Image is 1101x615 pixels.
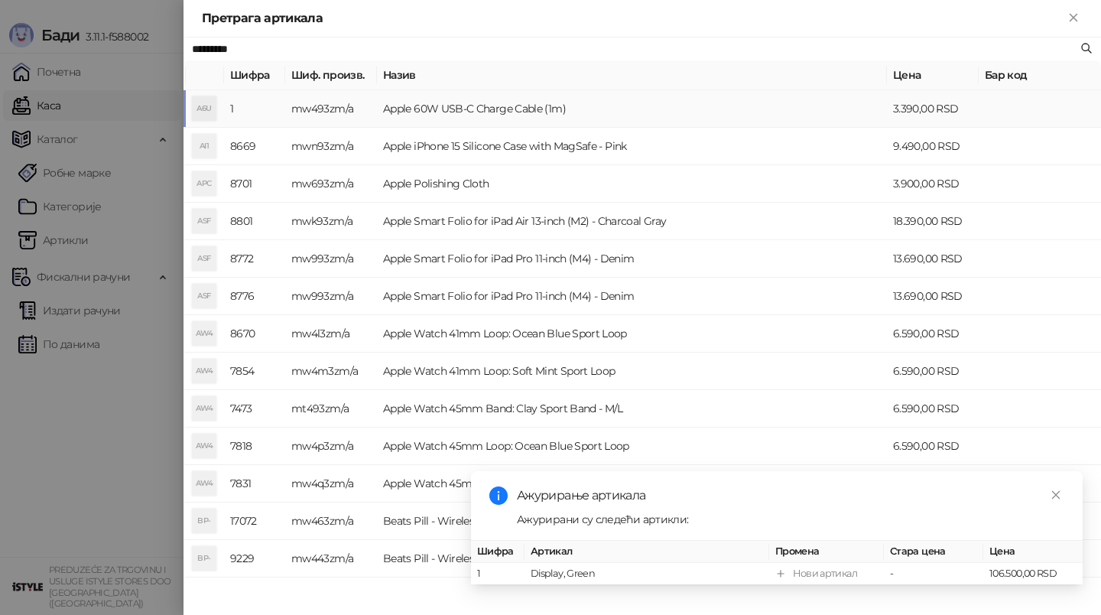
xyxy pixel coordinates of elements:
[202,9,1064,28] div: Претрага артикала
[887,165,979,203] td: 3.900,00 RSD
[192,284,216,308] div: ASF
[489,486,508,505] span: info-circle
[525,541,769,563] th: Артикал
[285,540,377,578] td: mw443zm/a
[192,246,216,271] div: ASF
[377,353,887,390] td: Apple Watch 41mm Loop: Soft Mint Sport Loop
[887,60,979,90] th: Цена
[793,566,857,581] div: Нови артикал
[224,240,285,278] td: 8772
[1047,486,1064,503] a: Close
[377,203,887,240] td: Apple Smart Folio for iPad Air 13-inch (M2) - Charcoal Gray
[769,541,884,563] th: Промена
[887,278,979,315] td: 13.690,00 RSD
[517,511,1064,528] div: Ажурирани су следећи артикли:
[192,359,216,383] div: AW4
[192,471,216,496] div: AW4
[285,165,377,203] td: mw693zm/a
[887,428,979,465] td: 6.590,00 RSD
[377,165,887,203] td: Apple Polishing Cloth
[224,503,285,540] td: 17072
[517,486,1064,505] div: Ажурирање артикала
[377,90,887,128] td: Apple 60W USB-C Charge Cable (1m)
[192,321,216,346] div: AW4
[1051,490,1061,500] span: close
[224,315,285,353] td: 8670
[285,128,377,165] td: mwn93zm/a
[884,541,983,563] th: Стара цена
[377,128,887,165] td: Apple iPhone 15 Silicone Case with MagSafe - Pink
[377,278,887,315] td: Apple Smart Folio for iPad Pro 11-inch (M4) - Denim
[285,240,377,278] td: mw993zm/a
[285,353,377,390] td: mw4m3zm/a
[224,353,285,390] td: 7854
[983,541,1083,563] th: Цена
[285,315,377,353] td: mw4l3zm/a
[192,396,216,421] div: AW4
[887,353,979,390] td: 6.590,00 RSD
[192,509,216,533] div: BP-
[887,240,979,278] td: 13.690,00 RSD
[887,390,979,428] td: 6.590,00 RSD
[285,503,377,540] td: mw463zm/a
[887,465,979,503] td: 6.590,00 RSD
[224,165,285,203] td: 8701
[377,540,887,578] td: Beats Pill - Wireless Bluetooth Speaker - Matte Black
[377,60,887,90] th: Назив
[224,278,285,315] td: 8776
[224,390,285,428] td: 7473
[224,203,285,240] td: 8801
[224,540,285,578] td: 9229
[471,563,525,585] td: 1
[224,428,285,465] td: 7818
[224,60,285,90] th: Шифра
[192,134,216,158] div: AI1
[285,428,377,465] td: mw4p3zm/a
[377,465,887,503] td: Apple Watch 45mm Loop: Soft Mint Sport Loop
[192,434,216,458] div: AW4
[377,240,887,278] td: Apple Smart Folio for iPad Pro 11-inch (M4) - Denim
[887,203,979,240] td: 18.390,00 RSD
[224,90,285,128] td: 1
[887,90,979,128] td: 3.390,00 RSD
[285,390,377,428] td: mt493zm/a
[192,209,216,233] div: ASF
[887,128,979,165] td: 9.490,00 RSD
[224,465,285,503] td: 7831
[979,60,1101,90] th: Бар код
[285,90,377,128] td: mw493zm/a
[285,278,377,315] td: mw993zm/a
[377,390,887,428] td: Apple Watch 45mm Band: Clay Sport Band - M/L
[471,541,525,563] th: Шифра
[377,503,887,540] td: Beats Pill - Wireless Bluetooth Speaker - Champagne Gold
[192,546,216,571] div: BP-
[192,96,216,121] div: A6U
[887,315,979,353] td: 6.590,00 RSD
[1064,9,1083,28] button: Close
[377,315,887,353] td: Apple Watch 41mm Loop: Ocean Blue Sport Loop
[285,60,377,90] th: Шиф. произв.
[983,563,1083,585] td: 106.500,00 RSD
[884,563,983,585] td: -
[285,203,377,240] td: mwk93zm/a
[224,128,285,165] td: 8669
[192,171,216,196] div: APC
[377,428,887,465] td: Apple Watch 45mm Loop: Ocean Blue Sport Loop
[525,563,769,585] td: Display, Green
[285,465,377,503] td: mw4q3zm/a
